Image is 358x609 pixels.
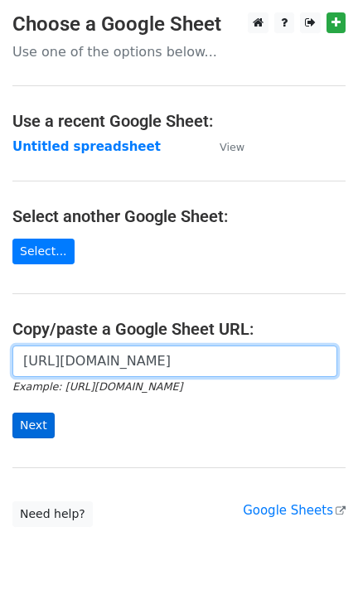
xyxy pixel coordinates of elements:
small: View [220,141,244,153]
a: Need help? [12,501,93,527]
a: Google Sheets [243,503,346,518]
h4: Select another Google Sheet: [12,206,346,226]
input: Paste your Google Sheet URL here [12,346,337,377]
a: Select... [12,239,75,264]
a: Untitled spreadsheet [12,139,161,154]
h4: Copy/paste a Google Sheet URL: [12,319,346,339]
h3: Choose a Google Sheet [12,12,346,36]
p: Use one of the options below... [12,43,346,60]
input: Next [12,413,55,438]
a: View [203,139,244,154]
small: Example: [URL][DOMAIN_NAME] [12,380,182,393]
h4: Use a recent Google Sheet: [12,111,346,131]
